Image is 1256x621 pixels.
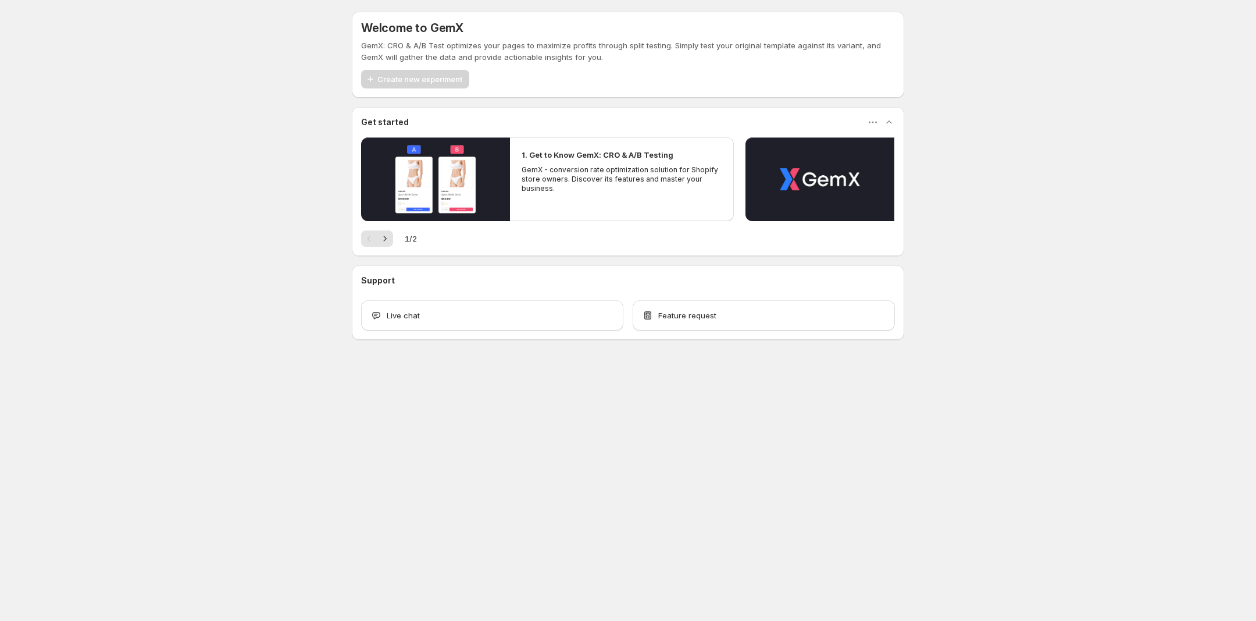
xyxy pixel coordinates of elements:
button: Next [377,230,393,247]
h3: Support [361,275,395,286]
p: GemX: CRO & A/B Test optimizes your pages to maximize profits through split testing. Simply test ... [361,40,895,63]
button: Play video [361,137,510,221]
nav: Pagination [361,230,393,247]
h2: 1. Get to Know GemX: CRO & A/B Testing [522,149,673,161]
h5: Welcome to GemX [361,21,463,35]
span: Feature request [658,310,716,321]
span: Live chat [387,310,420,321]
button: Play video [745,137,894,221]
p: GemX - conversion rate optimization solution for Shopify store owners. Discover its features and ... [522,165,722,193]
h3: Get started [361,116,409,128]
span: 1 / 2 [405,233,417,244]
